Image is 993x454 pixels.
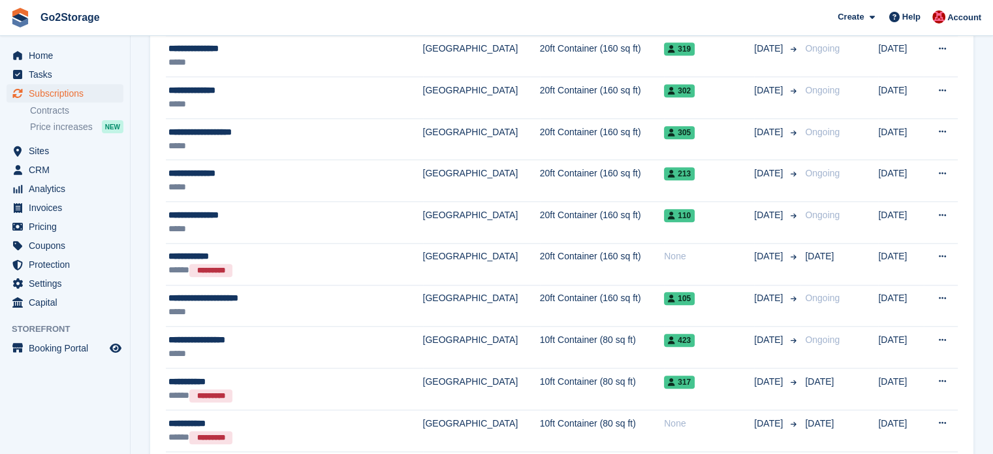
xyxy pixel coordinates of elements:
[805,127,840,137] span: Ongoing
[540,327,664,368] td: 10ft Container (80 sq ft)
[664,209,695,222] span: 110
[754,291,785,305] span: [DATE]
[540,35,664,77] td: 20ft Container (160 sq ft)
[664,42,695,56] span: 319
[423,327,540,368] td: [GEOGRAPHIC_DATA]
[29,199,107,217] span: Invoices
[7,236,123,255] a: menu
[540,202,664,244] td: 20ft Container (160 sq ft)
[7,218,123,236] a: menu
[540,410,664,451] td: 10ft Container (80 sq ft)
[540,160,664,202] td: 20ft Container (160 sq ft)
[878,285,924,327] td: [DATE]
[29,255,107,274] span: Protection
[29,339,107,357] span: Booking Portal
[423,202,540,244] td: [GEOGRAPHIC_DATA]
[540,285,664,327] td: 20ft Container (160 sq ft)
[540,368,664,410] td: 10ft Container (80 sq ft)
[754,417,785,430] span: [DATE]
[805,334,840,345] span: Ongoing
[664,376,695,389] span: 317
[29,142,107,160] span: Sites
[29,65,107,84] span: Tasks
[664,84,695,97] span: 302
[102,120,123,133] div: NEW
[423,410,540,451] td: [GEOGRAPHIC_DATA]
[7,199,123,217] a: menu
[878,35,924,77] td: [DATE]
[7,84,123,103] a: menu
[902,10,921,24] span: Help
[29,161,107,179] span: CRM
[7,293,123,312] a: menu
[35,7,105,28] a: Go2Storage
[423,35,540,77] td: [GEOGRAPHIC_DATA]
[664,167,695,180] span: 213
[664,292,695,305] span: 105
[423,160,540,202] td: [GEOGRAPHIC_DATA]
[7,65,123,84] a: menu
[754,167,785,180] span: [DATE]
[108,340,123,356] a: Preview store
[754,250,785,263] span: [DATE]
[664,250,754,263] div: None
[540,118,664,160] td: 20ft Container (160 sq ft)
[29,46,107,65] span: Home
[423,368,540,410] td: [GEOGRAPHIC_DATA]
[805,85,840,95] span: Ongoing
[664,417,754,430] div: None
[805,376,834,387] span: [DATE]
[12,323,130,336] span: Storefront
[754,333,785,347] span: [DATE]
[805,418,834,429] span: [DATE]
[7,274,123,293] a: menu
[754,42,785,56] span: [DATE]
[805,168,840,178] span: Ongoing
[30,105,123,117] a: Contracts
[7,180,123,198] a: menu
[7,161,123,179] a: menu
[947,11,981,24] span: Account
[29,293,107,312] span: Capital
[878,118,924,160] td: [DATE]
[754,125,785,139] span: [DATE]
[29,236,107,255] span: Coupons
[540,243,664,285] td: 20ft Container (160 sq ft)
[878,77,924,119] td: [DATE]
[878,410,924,451] td: [DATE]
[805,293,840,303] span: Ongoing
[878,160,924,202] td: [DATE]
[878,243,924,285] td: [DATE]
[7,255,123,274] a: menu
[664,334,695,347] span: 423
[805,251,834,261] span: [DATE]
[423,118,540,160] td: [GEOGRAPHIC_DATA]
[423,285,540,327] td: [GEOGRAPHIC_DATA]
[7,339,123,357] a: menu
[805,210,840,220] span: Ongoing
[29,84,107,103] span: Subscriptions
[7,46,123,65] a: menu
[878,327,924,368] td: [DATE]
[838,10,864,24] span: Create
[540,77,664,119] td: 20ft Container (160 sq ft)
[754,208,785,222] span: [DATE]
[878,202,924,244] td: [DATE]
[932,10,945,24] img: James Pearson
[7,142,123,160] a: menu
[423,243,540,285] td: [GEOGRAPHIC_DATA]
[423,77,540,119] td: [GEOGRAPHIC_DATA]
[29,180,107,198] span: Analytics
[754,375,785,389] span: [DATE]
[30,120,123,134] a: Price increases NEW
[805,43,840,54] span: Ongoing
[29,218,107,236] span: Pricing
[30,121,93,133] span: Price increases
[10,8,30,27] img: stora-icon-8386f47178a22dfd0bd8f6a31ec36ba5ce8667c1dd55bd0f319d3a0aa187defe.svg
[878,368,924,410] td: [DATE]
[754,84,785,97] span: [DATE]
[664,126,695,139] span: 305
[29,274,107,293] span: Settings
